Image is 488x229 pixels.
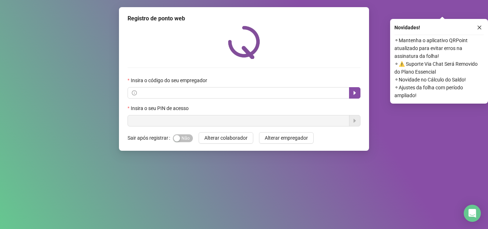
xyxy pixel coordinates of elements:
[394,60,484,76] span: ⚬ ⚠️ Suporte Via Chat Será Removido do Plano Essencial
[128,76,212,84] label: Insira o código do seu empregador
[259,132,314,144] button: Alterar empregador
[352,90,358,96] span: caret-right
[128,14,360,23] div: Registro de ponto web
[265,134,308,142] span: Alterar empregador
[394,24,420,31] span: Novidades !
[132,90,137,95] span: info-circle
[464,205,481,222] div: Open Intercom Messenger
[394,36,484,60] span: ⚬ Mantenha o aplicativo QRPoint atualizado para evitar erros na assinatura da folha!
[394,84,484,99] span: ⚬ Ajustes da folha com período ampliado!
[199,132,253,144] button: Alterar colaborador
[228,26,260,59] img: QRPoint
[128,132,173,144] label: Sair após registrar
[394,76,484,84] span: ⚬ Novidade no Cálculo do Saldo!
[128,104,193,112] label: Insira o seu PIN de acesso
[477,25,482,30] span: close
[204,134,248,142] span: Alterar colaborador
